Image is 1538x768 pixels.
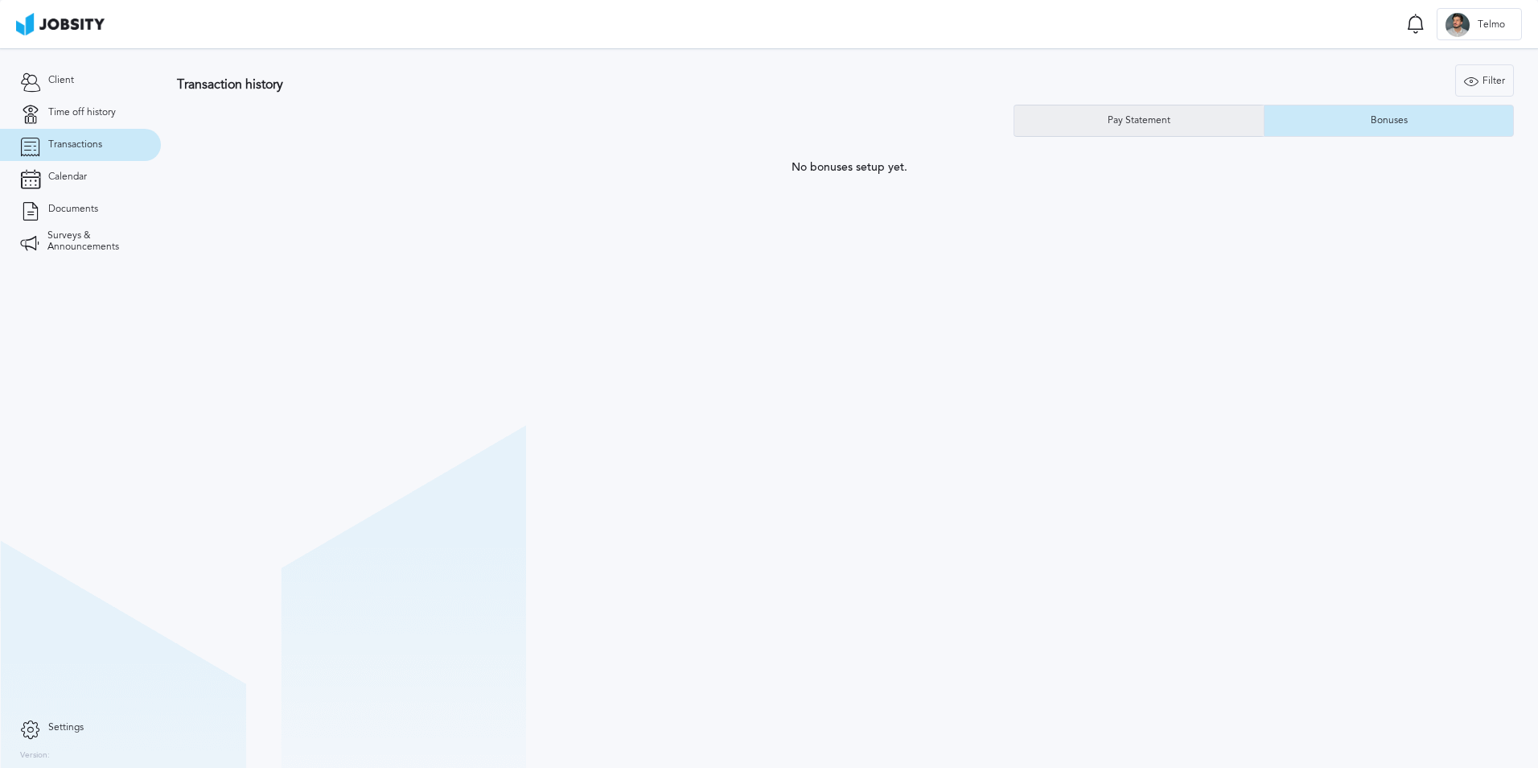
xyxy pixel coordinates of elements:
span: Time off history [48,107,116,118]
span: No bonuses setup yet. [792,161,907,174]
div: T [1445,13,1470,37]
div: Filter [1456,65,1513,97]
div: Bonuses [1363,115,1416,126]
h3: Transaction history [177,77,909,92]
span: Calendar [48,171,87,183]
button: Bonuses [1264,105,1514,137]
button: TTelmo [1437,8,1522,40]
span: Telmo [1470,19,1513,31]
label: Version: [20,751,50,761]
div: Pay Statement [1100,115,1178,126]
span: Client [48,75,74,86]
span: Settings [48,722,84,733]
img: ab4bad089aa723f57921c736e9817d99.png [16,13,105,35]
span: Documents [48,204,98,215]
span: Transactions [48,139,102,151]
button: Filter [1455,64,1514,97]
span: Surveys & Announcements [47,230,141,253]
button: Pay Statement [1014,105,1264,137]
